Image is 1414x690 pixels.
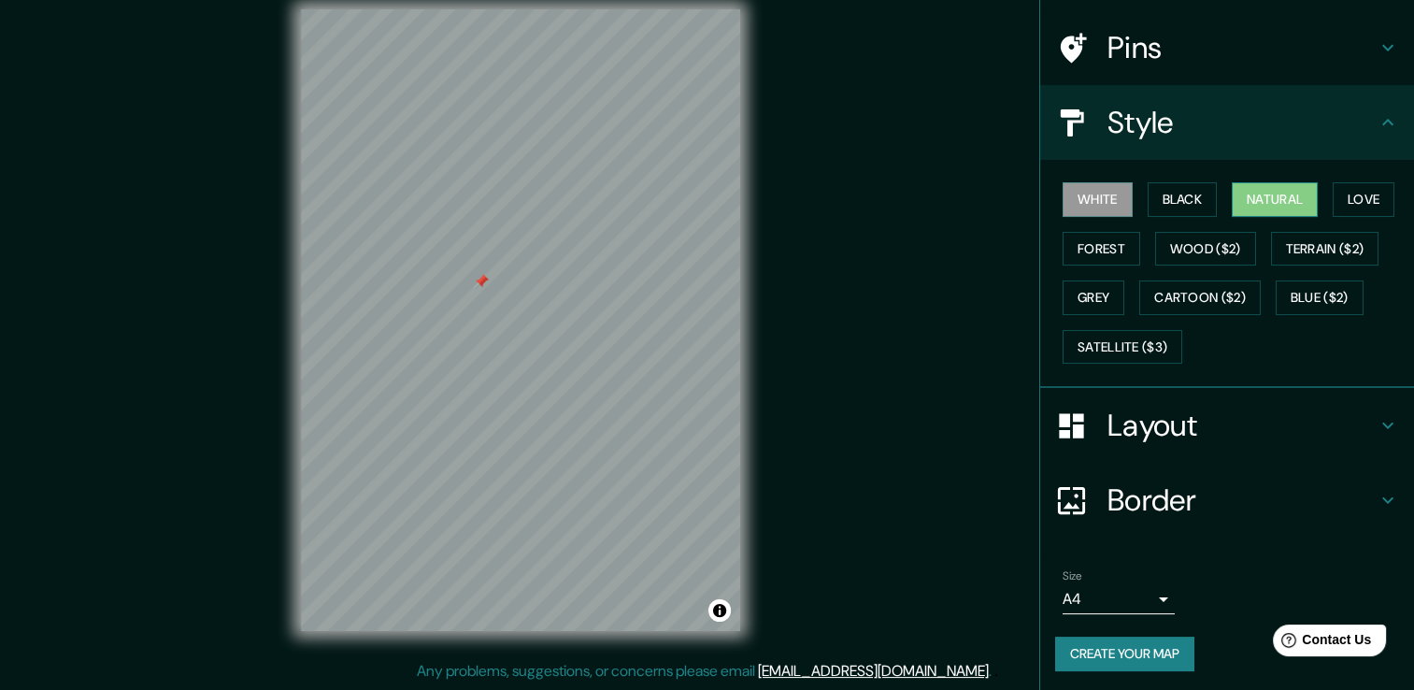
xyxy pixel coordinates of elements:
div: Style [1040,85,1414,160]
button: Cartoon ($2) [1139,280,1261,315]
div: Border [1040,463,1414,538]
a: [EMAIL_ADDRESS][DOMAIN_NAME] [758,661,989,681]
div: Layout [1040,388,1414,463]
button: Blue ($2) [1276,280,1364,315]
button: Terrain ($2) [1271,232,1379,266]
button: Love [1333,182,1394,217]
h4: Style [1107,104,1377,141]
button: Create your map [1055,637,1194,671]
button: Black [1148,182,1218,217]
iframe: Help widget launcher [1248,617,1393,669]
h4: Layout [1107,407,1377,444]
h4: Pins [1107,29,1377,66]
canvas: Map [301,9,740,631]
button: Toggle attribution [708,599,731,622]
button: Wood ($2) [1155,232,1256,266]
button: Forest [1063,232,1140,266]
div: A4 [1063,584,1175,614]
button: Grey [1063,280,1124,315]
label: Size [1063,568,1082,584]
button: Natural [1232,182,1318,217]
h4: Border [1107,482,1377,519]
div: Pins [1040,10,1414,85]
div: . [994,660,998,683]
button: White [1063,182,1133,217]
p: Any problems, suggestions, or concerns please email . [417,660,992,683]
div: . [992,660,994,683]
button: Satellite ($3) [1063,330,1182,365]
